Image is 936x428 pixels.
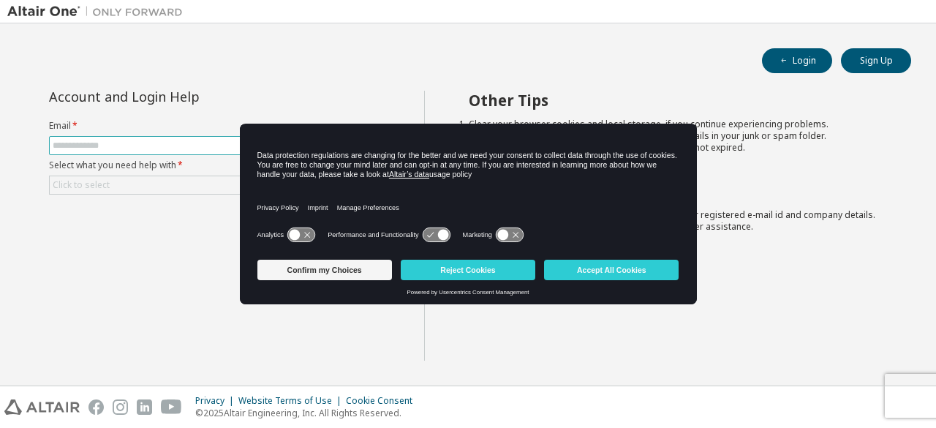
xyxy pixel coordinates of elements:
button: Sign Up [841,48,911,73]
img: altair_logo.svg [4,399,80,415]
div: Privacy [195,395,238,407]
label: Select what you need help with [49,159,382,171]
img: instagram.svg [113,399,128,415]
div: Click to select [50,176,382,194]
img: youtube.svg [161,399,182,415]
img: Altair One [7,4,190,19]
div: Account and Login Help [49,91,316,102]
div: Cookie Consent [346,395,421,407]
div: Website Terms of Use [238,395,346,407]
div: Click to select [53,179,110,191]
h2: Other Tips [469,91,886,110]
button: Login [762,48,832,73]
img: linkedin.svg [137,399,152,415]
li: Clear your browser cookies and local storage, if you continue experiencing problems. [469,119,886,130]
img: facebook.svg [88,399,104,415]
p: © 2025 Altair Engineering, Inc. All Rights Reserved. [195,407,421,419]
label: Email [49,120,382,132]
